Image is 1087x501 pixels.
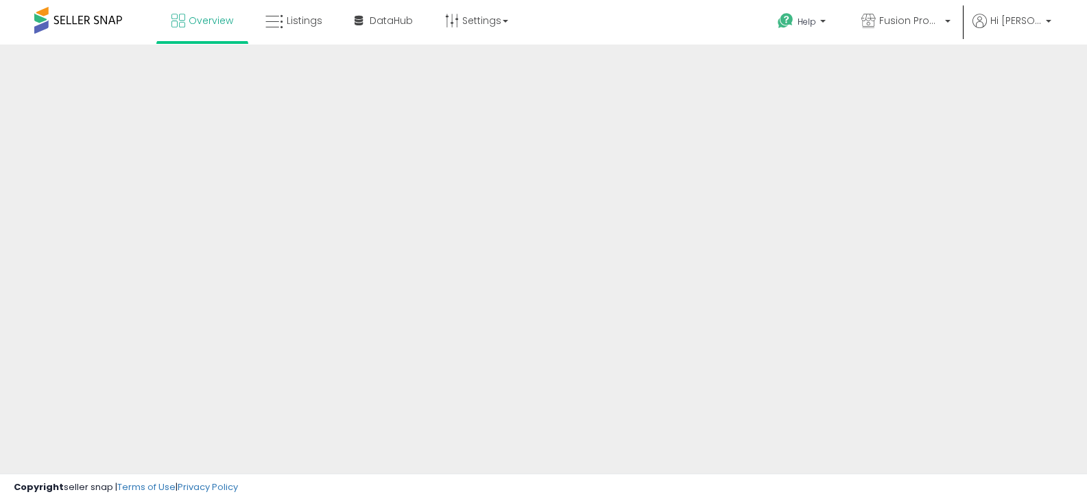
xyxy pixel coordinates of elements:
a: Privacy Policy [178,480,238,493]
div: seller snap | | [14,481,238,494]
strong: Copyright [14,480,64,493]
span: Fusion Products Inc. [879,14,941,27]
span: Overview [189,14,233,27]
i: Get Help [777,12,794,29]
a: Terms of Use [117,480,176,493]
a: Hi [PERSON_NAME] [972,14,1051,45]
span: Hi [PERSON_NAME] [990,14,1042,27]
span: DataHub [370,14,413,27]
a: Help [767,2,839,45]
span: Help [798,16,816,27]
span: Listings [287,14,322,27]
